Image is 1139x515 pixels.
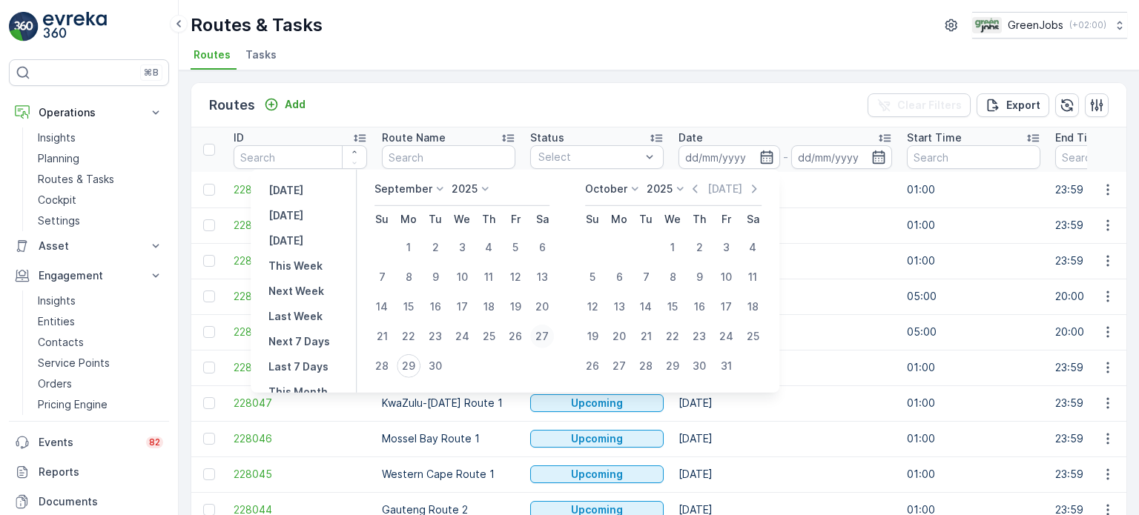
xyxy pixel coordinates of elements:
[907,182,1040,197] p: 01:00
[397,236,420,259] div: 1
[39,268,139,283] p: Engagement
[450,265,474,289] div: 10
[32,210,169,231] a: Settings
[263,282,330,300] button: Next Week
[32,127,169,148] a: Insights
[477,325,501,348] div: 25
[972,17,1002,33] img: Green_Jobs_Logo.png
[477,236,501,259] div: 4
[1006,98,1040,113] p: Export
[370,354,394,378] div: 28
[661,295,684,319] div: 15
[32,332,169,353] a: Contacts
[671,385,899,421] td: [DATE]
[741,295,765,319] div: 18
[263,207,309,225] button: Today
[687,236,711,259] div: 2
[39,494,163,509] p: Documents
[1069,19,1106,31] p: ( +02:00 )
[907,360,1040,375] p: 01:00
[209,95,255,116] p: Routes
[687,265,711,289] div: 9
[504,265,527,289] div: 12
[39,239,139,253] p: Asset
[571,396,623,411] p: Upcoming
[452,182,478,196] p: 2025
[234,218,367,233] a: 228250
[475,206,502,233] th: Thursday
[530,265,554,289] div: 13
[868,93,971,117] button: Clear Filters
[450,295,474,319] div: 17
[268,385,328,399] p: This Month
[234,145,367,169] input: Search
[907,431,1040,446] p: 01:00
[581,265,604,289] div: 5
[687,295,711,319] div: 16
[504,325,527,348] div: 26
[423,265,447,289] div: 9
[234,253,367,268] span: 228249
[581,354,604,378] div: 26
[907,467,1040,482] p: 01:00
[607,354,631,378] div: 27
[783,148,788,166] p: -
[423,325,447,348] div: 23
[263,257,329,275] button: This Week
[607,295,631,319] div: 13
[449,206,475,233] th: Wednesday
[661,325,684,348] div: 22
[502,206,529,233] th: Friday
[374,182,432,196] p: September
[32,394,169,415] a: Pricing Engine
[671,421,899,456] td: [DATE]
[38,193,76,207] p: Cockpit
[907,130,962,145] p: Start Time
[32,290,169,311] a: Insights
[707,182,742,196] p: [DATE]
[32,148,169,169] a: Planning
[1008,18,1063,33] p: GreenJobs
[234,360,367,375] span: 228048
[686,206,713,233] th: Thursday
[477,265,501,289] div: 11
[907,253,1040,268] p: 01:00
[907,325,1040,339] p: 05:00
[659,206,686,233] th: Wednesday
[671,456,899,492] td: [DATE]
[633,206,659,233] th: Tuesday
[234,289,367,304] span: 228131
[203,290,215,302] div: Toggle Row Selected
[972,12,1127,39] button: GreenJobs(+02:00)
[671,172,899,207] td: [DATE]
[741,236,765,259] div: 4
[258,96,311,113] button: Add
[234,182,367,197] a: 228251
[263,182,309,199] button: Yesterday
[671,243,899,279] td: [DATE]
[661,354,684,378] div: 29
[423,354,447,378] div: 30
[234,431,367,446] span: 228046
[370,265,394,289] div: 7
[741,325,765,348] div: 25
[714,295,738,319] div: 17
[369,206,395,233] th: Sunday
[714,236,738,259] div: 3
[530,430,664,448] button: Upcoming
[203,397,215,409] div: Toggle Row Selected
[907,396,1040,411] p: 01:00
[739,206,766,233] th: Saturday
[268,334,330,349] p: Next 7 Days
[634,265,658,289] div: 7
[43,12,107,41] img: logo_light-DOdMpM7g.png
[268,233,303,248] p: [DATE]
[370,295,394,319] div: 14
[203,468,215,480] div: Toggle Row Selected
[285,97,306,112] p: Add
[38,356,110,371] p: Service Points
[397,295,420,319] div: 15
[907,218,1040,233] p: 01:00
[714,325,738,348] div: 24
